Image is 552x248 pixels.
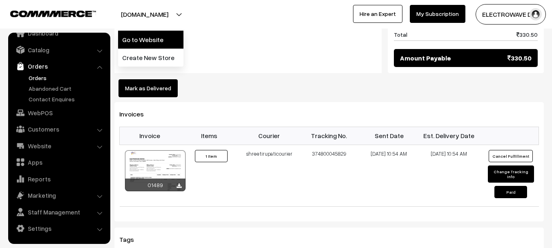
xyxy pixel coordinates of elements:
th: Est. Delivery Date [419,127,479,145]
a: Settings [10,221,107,236]
a: Dashboard [10,26,107,40]
span: Total [394,30,407,39]
a: Hire an Expert [353,5,402,23]
th: Sent Date [359,127,419,145]
button: Change Tracking Info [488,165,534,183]
a: My Subscription [410,5,465,23]
a: Reports [10,172,107,186]
span: 330.50 [507,53,532,63]
button: 1 Item [195,150,228,162]
button: Cancel Fulfillment [489,150,533,162]
th: Invoice [120,127,180,145]
td: 374800045829 [299,145,359,206]
a: Abandoned Cart [27,84,107,93]
a: Orders [27,74,107,82]
button: ELECTROWAVE DE… [476,4,546,25]
a: Customers [10,122,107,136]
td: [DATE] 10:54 AM [419,145,479,206]
img: COMMMERCE [10,11,96,17]
span: Invoices [119,110,154,118]
button: Mark as Delivered [118,79,178,97]
button: [DOMAIN_NAME] [92,4,197,25]
a: Create New Store [118,49,183,67]
a: Go to Website [118,31,183,49]
th: Items [179,127,239,145]
th: Courier [239,127,299,145]
div: 01489 [125,179,185,191]
th: Tracking No. [299,127,359,145]
a: Marketing [10,188,107,203]
a: Staff Management [10,205,107,219]
img: user [530,8,542,20]
span: Tags [119,235,144,244]
a: Catalog [10,42,107,57]
td: shreetirupaticourier [239,145,299,206]
a: Contact Enquires [27,95,107,103]
a: WebPOS [10,105,107,120]
span: Amount Payable [400,53,451,63]
button: Paid [494,186,527,198]
span: 330.50 [516,30,538,39]
a: Orders [10,59,107,74]
a: Apps [10,155,107,170]
a: COMMMERCE [10,8,82,18]
td: [DATE] 10:54 AM [359,145,419,206]
a: Website [10,139,107,153]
